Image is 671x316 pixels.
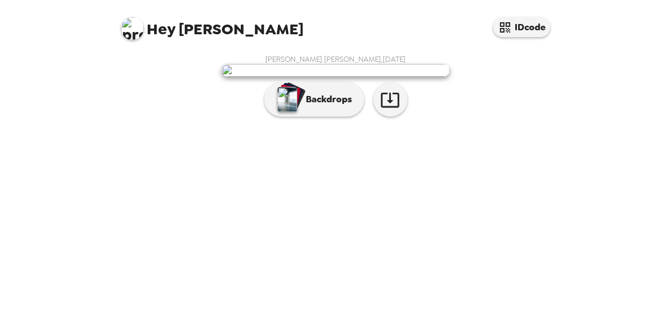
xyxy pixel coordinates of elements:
img: profile pic [121,17,144,40]
span: Hey [147,19,175,39]
img: user [221,64,450,77]
button: Backdrops [264,82,364,117]
span: [PERSON_NAME] [121,11,304,37]
span: [PERSON_NAME] [PERSON_NAME] , [DATE] [265,54,406,64]
button: IDcode [493,17,550,37]
p: Backdrops [300,93,352,106]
